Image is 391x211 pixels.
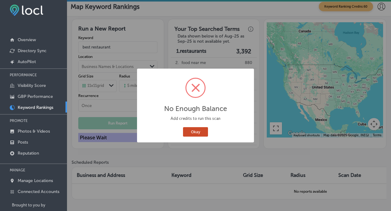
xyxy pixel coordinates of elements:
p: Reputation [18,151,39,156]
p: Manage Locations [18,178,53,183]
p: GBP Performance [18,94,53,99]
div: Add credits to run this scan [142,116,249,121]
p: Keyword Rankings [18,105,53,110]
img: fda3e92497d09a02dc62c9cd864e3231.png [10,5,43,16]
p: Connected Accounts [18,189,59,194]
p: Overview [18,37,36,42]
button: Okay [183,127,208,137]
h2: No Enough Balance [164,105,227,113]
p: Posts [18,140,28,145]
p: Brought to you by [12,203,67,207]
p: AutoPilot [18,59,36,64]
p: Photos & Videos [18,129,50,134]
p: Directory Sync [18,48,47,53]
p: Visibility Score [18,83,46,88]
